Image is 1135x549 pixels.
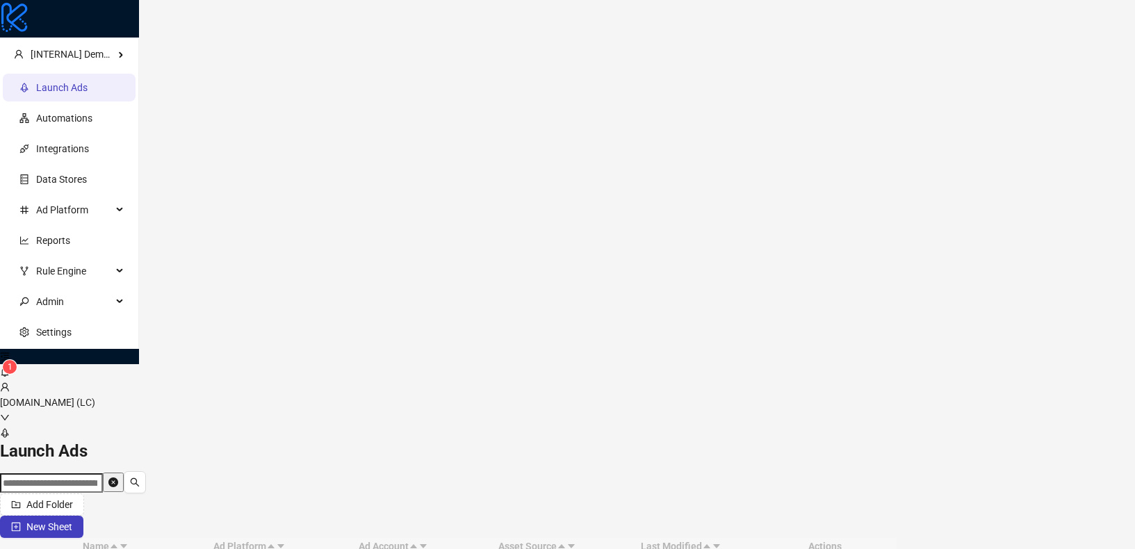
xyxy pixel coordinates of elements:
[14,49,24,59] span: user
[108,477,118,487] span: close-circle
[19,297,29,306] span: key
[36,113,92,124] a: Automations
[36,257,112,285] span: Rule Engine
[130,477,140,487] span: search
[8,362,13,372] span: 1
[19,205,29,215] span: number
[26,519,72,534] span: New Sheet
[19,266,29,276] span: fork
[36,143,89,154] a: Integrations
[36,82,88,93] a: Launch Ads
[3,360,17,374] sup: 1
[36,174,87,185] a: Data Stores
[36,327,72,338] a: Settings
[103,473,124,492] button: close-circle
[31,49,147,60] span: [INTERNAL] Demo Account
[11,522,21,532] span: plus-square
[36,288,112,316] span: Admin
[36,196,112,224] span: Ad Platform
[36,235,70,246] a: Reports
[26,497,73,512] span: Add Folder
[11,500,21,509] span: folder-add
